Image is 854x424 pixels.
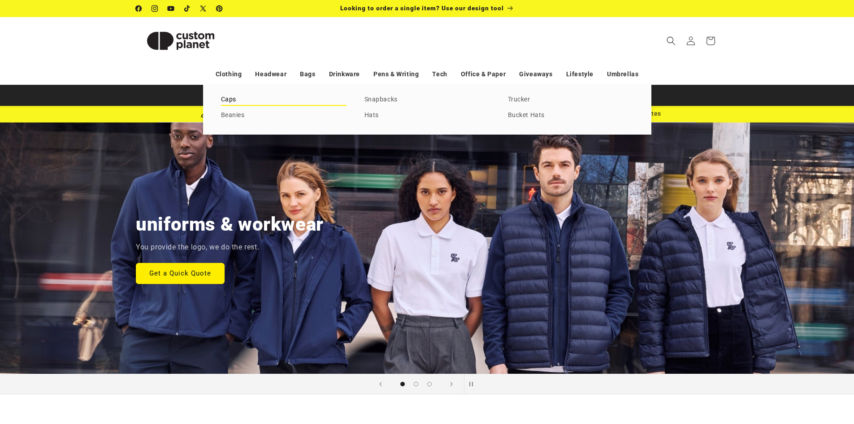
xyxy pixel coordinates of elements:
[216,66,242,82] a: Clothing
[136,21,225,61] img: Custom Planet
[329,66,360,82] a: Drinkware
[136,241,259,254] p: You provide the logo, we do the rest.
[661,31,681,51] summary: Search
[464,374,484,394] button: Pause slideshow
[519,66,552,82] a: Giveaways
[508,109,633,122] a: Bucket Hats
[508,94,633,106] a: Trucker
[364,94,490,106] a: Snapbacks
[221,109,347,122] a: Beanies
[364,109,490,122] a: Hats
[432,66,447,82] a: Tech
[396,377,409,391] button: Load slide 1 of 3
[132,17,229,64] a: Custom Planet
[423,377,436,391] button: Load slide 3 of 3
[442,374,461,394] button: Next slide
[461,66,506,82] a: Office & Paper
[255,66,286,82] a: Headwear
[566,66,594,82] a: Lifestyle
[300,66,315,82] a: Bags
[373,66,419,82] a: Pens & Writing
[607,66,638,82] a: Umbrellas
[221,94,347,106] a: Caps
[371,374,390,394] button: Previous slide
[136,262,225,284] a: Get a Quick Quote
[704,327,854,424] iframe: Chat Widget
[136,212,324,236] h2: uniforms & workwear
[409,377,423,391] button: Load slide 2 of 3
[340,4,504,12] span: Looking to order a single item? Use our design tool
